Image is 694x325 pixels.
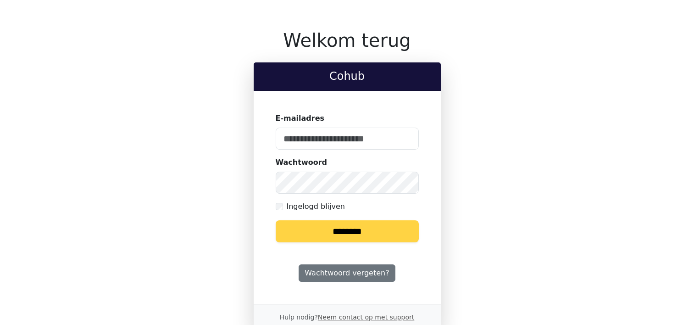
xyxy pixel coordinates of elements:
label: E-mailadres [276,113,325,124]
label: Ingelogd blijven [287,201,345,212]
h1: Welkom terug [254,29,441,51]
h2: Cohub [261,70,433,83]
label: Wachtwoord [276,157,328,168]
a: Neem contact op met support [318,314,414,321]
small: Hulp nodig? [280,314,415,321]
a: Wachtwoord vergeten? [299,264,395,282]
